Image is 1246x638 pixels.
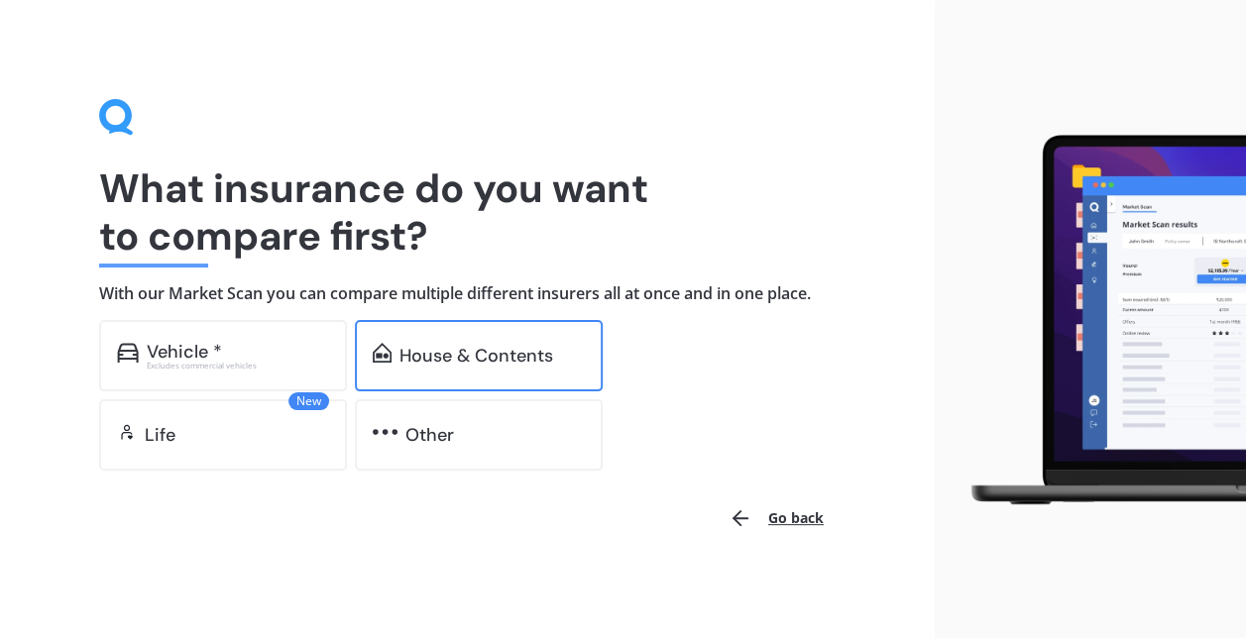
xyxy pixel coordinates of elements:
div: Excludes commercial vehicles [147,362,329,370]
img: car.f15378c7a67c060ca3f3.svg [117,343,139,363]
div: Vehicle * [147,342,222,362]
h1: What insurance do you want to compare first? [99,164,836,260]
img: life.f720d6a2d7cdcd3ad642.svg [117,422,137,442]
img: laptop.webp [951,127,1246,515]
button: Go back [717,494,836,542]
span: New [288,392,329,410]
div: Life [145,425,175,445]
div: House & Contents [399,346,553,366]
h4: With our Market Scan you can compare multiple different insurers all at once and in one place. [99,283,836,304]
img: home-and-contents.b802091223b8502ef2dd.svg [373,343,392,363]
img: other.81dba5aafe580aa69f38.svg [373,422,397,442]
div: Other [405,425,454,445]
